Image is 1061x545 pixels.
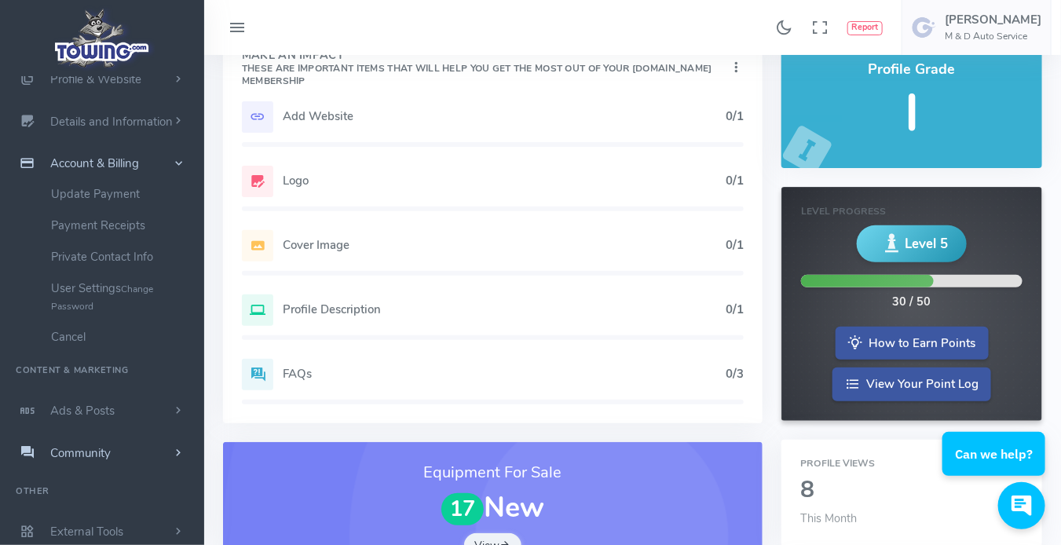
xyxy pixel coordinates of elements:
[800,86,1023,141] h5: I
[283,239,726,251] h5: Cover Image
[50,71,141,87] span: Profile & Website
[931,389,1061,545] iframe: Conversations
[726,368,744,380] h5: 0/3
[847,21,883,35] button: Report
[893,294,931,311] div: 30 / 50
[50,445,111,461] span: Community
[283,368,726,380] h5: FAQs
[800,477,1023,503] h2: 8
[800,62,1023,78] h4: Profile Grade
[50,403,115,419] span: Ads & Posts
[800,459,1023,469] h6: Profile Views
[283,110,726,123] h5: Add Website
[945,31,1041,42] h6: M & D Auto Service
[726,303,744,316] h5: 0/1
[726,110,744,123] h5: 0/1
[905,234,948,254] span: Level 5
[726,174,744,187] h5: 0/1
[283,174,726,187] h5: Logo
[50,155,139,171] span: Account & Billing
[39,321,204,353] a: Cancel
[39,241,204,272] a: Private Contact Info
[50,524,123,540] span: External Tools
[800,510,857,526] span: This Month
[726,239,744,251] h5: 0/1
[832,368,991,401] a: View Your Point Log
[801,207,1023,217] h6: Level Progress
[912,15,937,40] img: user-image
[242,461,744,485] h3: Equipment For Sale
[39,272,204,321] a: User SettingsChange Password
[39,178,204,210] a: Update Payment
[242,62,712,87] small: These are important items that will help you get the most out of your [DOMAIN_NAME] Membership
[441,493,484,525] span: 17
[836,327,989,360] a: How to Earn Points
[50,114,173,130] span: Details and Information
[39,210,204,241] a: Payment Receipts
[49,5,155,71] img: logo
[945,13,1041,26] h5: [PERSON_NAME]
[242,49,728,87] h4: Make An Impact
[242,492,744,525] h1: New
[283,303,726,316] h5: Profile Description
